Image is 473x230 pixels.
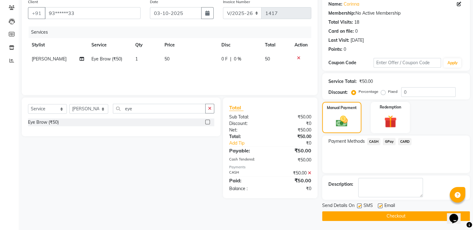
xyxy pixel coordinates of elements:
[328,19,353,26] div: Total Visits:
[270,147,316,154] div: ₹50.00
[383,138,396,145] span: GPay
[165,56,169,62] span: 50
[270,177,316,184] div: ₹50.00
[225,114,270,120] div: Sub Total:
[278,140,316,146] div: ₹0
[91,56,122,62] span: Eye Brow (₹50)
[225,147,270,154] div: Payable:
[270,170,316,176] div: ₹50.00
[380,104,401,110] label: Redemption
[88,38,132,52] th: Service
[328,1,342,7] div: Name:
[261,38,291,52] th: Total
[327,105,357,111] label: Manual Payment
[350,37,364,44] div: [DATE]
[367,138,381,145] span: CASH
[328,37,349,44] div: Last Visit:
[354,19,359,26] div: 18
[28,119,59,126] div: Eye Brow (₹50)
[28,7,45,19] button: +91
[28,38,88,52] th: Stylist
[32,56,67,62] span: [PERSON_NAME]
[132,38,161,52] th: Qty
[45,7,141,19] input: Search by Name/Mobile/Email/Code
[225,127,270,133] div: Net:
[328,46,342,53] div: Points:
[328,10,355,17] div: Membership:
[270,157,316,163] div: ₹50.00
[270,120,316,127] div: ₹0
[225,177,270,184] div: Paid:
[344,46,346,53] div: 0
[29,26,316,38] div: Services
[344,1,359,7] a: Corinna
[229,165,311,170] div: Payments
[270,127,316,133] div: ₹50.00
[443,58,461,68] button: Apply
[225,140,278,146] a: Add Tip
[328,10,464,17] div: No Active Membership
[234,56,241,62] span: 0 %
[113,104,206,113] input: Search or Scan
[328,28,354,35] div: Card on file:
[388,89,397,94] label: Fixed
[359,89,378,94] label: Percentage
[225,185,270,192] div: Balance :
[225,170,270,176] div: CASH
[230,56,231,62] span: |
[328,89,348,96] div: Discount:
[270,114,316,120] div: ₹50.00
[328,181,353,188] div: Description:
[225,157,270,163] div: Cash Tendered:
[265,56,270,62] span: 50
[229,104,243,111] span: Total
[359,78,373,85] div: ₹50.00
[291,38,311,52] th: Action
[328,138,365,145] span: Payment Methods
[225,133,270,140] div: Total:
[328,78,357,85] div: Service Total:
[225,120,270,127] div: Discount:
[355,28,358,35] div: 0
[221,56,228,62] span: 0 F
[161,38,218,52] th: Price
[270,133,316,140] div: ₹50.00
[380,114,401,129] img: _gift.svg
[398,138,411,145] span: CARD
[384,202,395,210] span: Email
[447,205,467,224] iframe: chat widget
[218,38,261,52] th: Disc
[322,211,470,221] button: Checkout
[328,60,373,66] div: Coupon Code
[270,185,316,192] div: ₹0
[373,58,441,68] input: Enter Offer / Coupon Code
[364,202,373,210] span: SMS
[332,114,351,128] img: _cash.svg
[322,202,355,210] span: Send Details On
[135,56,138,62] span: 1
